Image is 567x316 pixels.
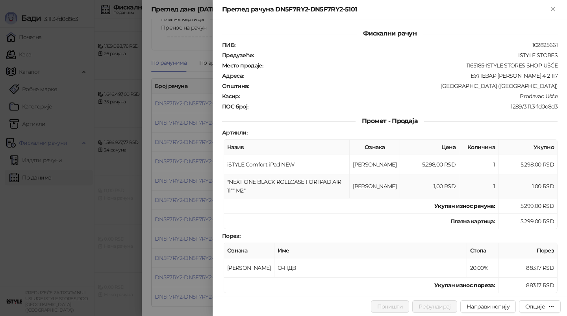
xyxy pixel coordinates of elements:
[356,117,424,125] span: Промет - Продаја
[222,62,263,69] strong: Место продаје :
[222,52,254,59] strong: Предузеће :
[371,300,409,313] button: Поништи
[548,5,558,14] button: Close
[236,41,558,49] div: 102825661
[350,174,400,198] td: [PERSON_NAME]
[224,258,274,278] td: [PERSON_NAME]
[459,155,498,174] td: 1
[222,93,240,100] strong: Касир :
[224,243,274,258] th: Ознака
[222,232,240,239] strong: Порез :
[467,243,498,258] th: Стопа
[434,202,495,209] strong: Укупан износ рачуна :
[459,174,498,198] td: 1
[400,140,459,155] th: Цена
[400,174,459,198] td: 1,00 RSD
[350,140,400,155] th: Ознака
[498,258,558,278] td: 883,17 RSD
[357,30,423,37] span: Фискални рачун
[222,129,247,136] strong: Артикли :
[350,155,400,174] td: [PERSON_NAME]
[519,300,561,313] button: Опције
[255,52,558,59] div: ISTYLE STORES
[525,303,545,310] div: Опције
[224,174,350,198] td: "NEXT ONE BLACK ROLLCASE FOR IPAD AIR 11"" M2"
[498,174,558,198] td: 1,00 RSD
[222,103,248,110] strong: ПОС број :
[250,82,558,90] div: [GEOGRAPHIC_DATA] ([GEOGRAPHIC_DATA])
[498,140,558,155] th: Укупно
[467,258,498,278] td: 20,00%
[498,155,558,174] td: 5.298,00 RSD
[412,300,457,313] button: Рефундирај
[498,243,558,258] th: Порез
[467,303,510,310] span: Направи копију
[434,282,495,289] strong: Укупан износ пореза:
[245,72,558,79] div: БУЛЕВАР [PERSON_NAME] 4 2 117
[274,243,467,258] th: Име
[459,140,498,155] th: Количина
[498,214,558,229] td: 5.299,00 RSD
[450,218,495,225] strong: Платна картица :
[224,155,350,174] td: iSTYLE Comfort iPad NEW
[460,300,516,313] button: Направи копију
[264,62,558,69] div: 1165185-ISTYLE STORES SHOP UŠĆE
[498,278,558,293] td: 883,17 RSD
[222,72,244,79] strong: Адреса :
[224,140,350,155] th: Назив
[241,93,558,100] div: Prodavac Ušće
[222,41,235,49] strong: ПИБ :
[400,155,459,174] td: 5.298,00 RSD
[222,5,548,14] div: Преглед рачуна DN5F7RY2-DN5F7RY2-5101
[498,198,558,214] td: 5.299,00 RSD
[274,258,467,278] td: О-ПДВ
[249,103,558,110] div: 1289/3.11.3-fd0d8d3
[222,82,249,90] strong: Општина :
